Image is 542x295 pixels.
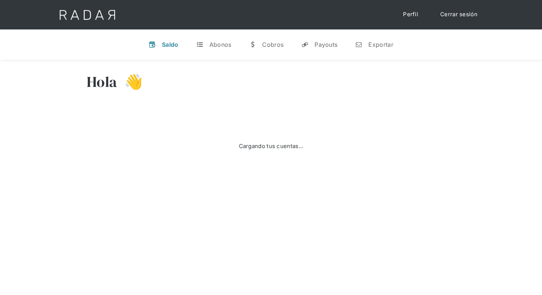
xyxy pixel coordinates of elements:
[149,41,156,48] div: v
[209,41,232,48] div: Abonos
[117,73,143,91] h3: 👋
[368,41,393,48] div: Exportar
[433,7,485,22] a: Cerrar sesión
[355,41,362,48] div: n
[162,41,178,48] div: Saldo
[301,41,309,48] div: y
[239,142,303,151] div: Cargando tus cuentas...
[315,41,337,48] div: Payouts
[396,7,425,22] a: Perfil
[249,41,256,48] div: w
[262,41,284,48] div: Cobros
[196,41,204,48] div: t
[87,73,117,91] h3: Hola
